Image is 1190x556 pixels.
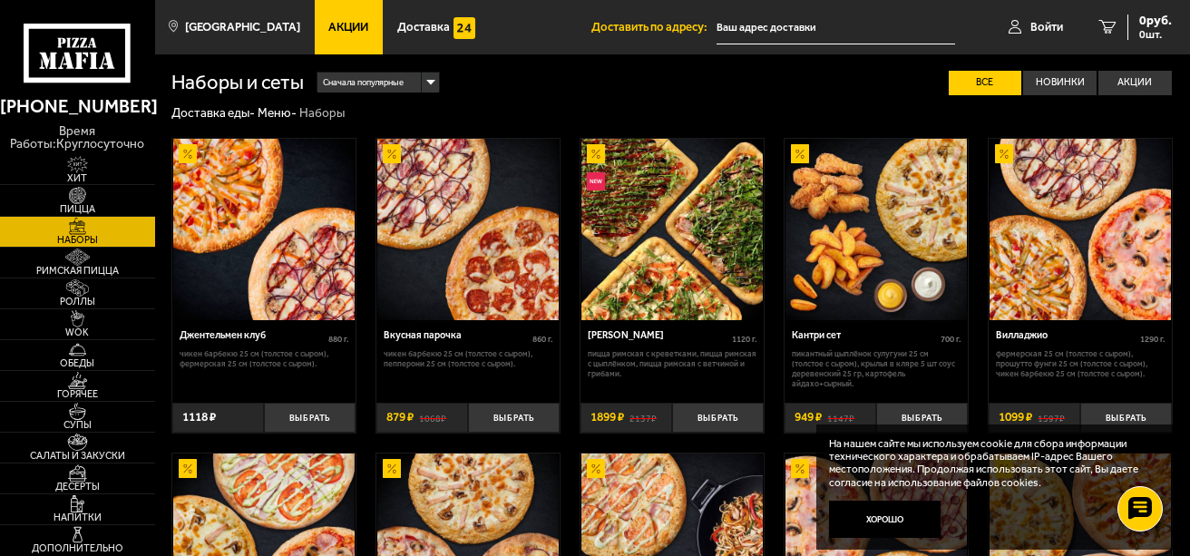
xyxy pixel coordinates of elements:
img: Акционный [383,459,402,478]
span: 700 г . [941,333,961,346]
label: Акции [1098,71,1172,95]
span: [GEOGRAPHIC_DATA] [185,21,300,33]
button: Выбрать [1080,403,1172,433]
img: Акционный [179,459,198,478]
button: Выбрать [876,403,968,433]
div: Вилладжио [996,329,1140,341]
span: 1290 г . [1140,333,1166,346]
button: Хорошо [829,501,941,538]
div: Наборы [299,105,345,122]
div: Вкусная парочка [384,329,532,341]
span: 860 г . [532,333,553,346]
p: Чикен Барбекю 25 см (толстое с сыром), Фермерская 25 см (толстое с сыром). [180,349,349,369]
p: Чикен Барбекю 25 см (толстое с сыром), Пепперони 25 см (толстое с сыром). [384,349,553,369]
a: АкционныйВилладжио [989,139,1173,320]
img: Джентельмен клуб [172,139,356,320]
span: Доставка [397,21,450,33]
img: Вилладжио [989,139,1173,320]
span: 1120 г . [732,333,757,346]
img: Кантри сет [785,139,969,320]
span: 0 шт. [1139,29,1172,40]
span: Сначала популярные [323,71,404,94]
input: Ваш адрес доставки [717,11,954,44]
span: Акции [328,21,368,33]
div: [PERSON_NAME] [588,329,732,341]
h1: Наборы и сеты [171,73,304,93]
img: Акционный [791,144,810,163]
div: Джентельмен клуб [180,329,328,341]
span: 1899 ₽ [590,411,624,424]
p: На нашем сайте мы используем cookie для сбора информации технического характера и обрабатываем IP... [829,437,1150,489]
a: Доставка еды- [171,105,255,120]
s: 2137 ₽ [629,411,657,424]
button: Выбрать [468,403,560,433]
s: 1068 ₽ [419,411,446,424]
s: 1147 ₽ [827,411,854,424]
img: Акционный [587,144,606,163]
p: Пикантный цыплёнок сулугуни 25 см (толстое с сыром), крылья в кляре 5 шт соус деревенский 25 гр, ... [792,349,961,389]
a: АкционныйДжентельмен клуб [172,139,356,320]
span: Доставить по адресу: [591,21,717,33]
span: 1118 ₽ [182,411,216,424]
img: Новинка [587,172,606,191]
span: Войти [1030,21,1063,33]
img: Акционный [179,144,198,163]
img: 15daf4d41897b9f0e9f617042186c801.svg [454,17,475,39]
label: Новинки [1023,71,1097,95]
span: 0 руб. [1139,15,1172,27]
p: Пицца Римская с креветками, Пицца Римская с цыплёнком, Пицца Римская с ветчиной и грибами. [588,349,757,379]
span: 880 г . [328,333,349,346]
span: 1099 ₽ [999,411,1032,424]
img: Акционный [587,459,606,478]
s: 1597 ₽ [1038,411,1065,424]
a: Меню- [258,105,297,120]
a: АкционныйКантри сет [785,139,969,320]
span: 949 ₽ [795,411,822,424]
img: Акционный [383,144,402,163]
span: 879 ₽ [386,411,414,424]
img: Мама Миа [580,139,765,320]
label: Все [949,71,1022,95]
div: Кантри сет [792,329,941,341]
img: Вкусная парочка [376,139,561,320]
a: АкционныйНовинкаМама Миа [580,139,765,320]
img: Акционный [995,144,1014,163]
button: Выбрать [672,403,764,433]
p: Фермерская 25 см (толстое с сыром), Прошутто Фунги 25 см (толстое с сыром), Чикен Барбекю 25 см (... [996,349,1166,379]
button: Выбрать [264,403,356,433]
img: Акционный [791,459,810,478]
a: АкционныйВкусная парочка [376,139,561,320]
